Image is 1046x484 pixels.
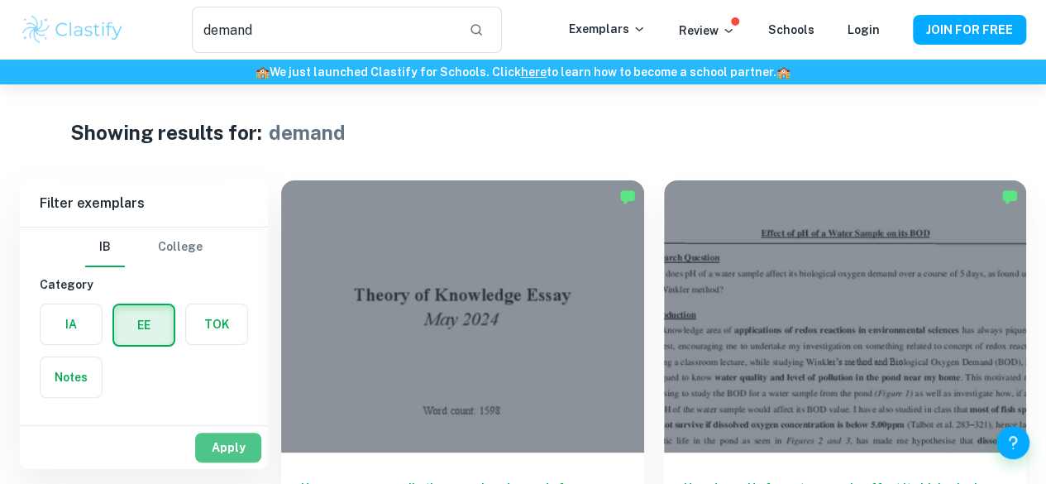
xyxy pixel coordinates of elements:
[679,22,735,40] p: Review
[40,418,248,436] h6: Subject
[269,117,346,147] h1: demand
[619,189,636,205] img: Marked
[20,180,268,227] h6: Filter exemplars
[70,117,262,147] h1: Showing results for:
[40,276,248,294] h6: Category
[186,304,247,344] button: TOK
[256,65,270,79] span: 🏫
[569,20,646,38] p: Exemplars
[195,433,261,462] button: Apply
[3,63,1043,81] h6: We just launched Clastify for Schools. Click to learn how to become a school partner.
[114,305,174,345] button: EE
[1001,189,1018,205] img: Marked
[85,228,203,267] div: Filter type choice
[776,65,790,79] span: 🏫
[158,228,203,267] button: College
[41,304,102,344] button: IA
[848,23,880,36] a: Login
[192,7,456,53] input: Search for any exemplars...
[521,65,547,79] a: here
[20,13,125,46] img: Clastify logo
[41,357,102,397] button: Notes
[913,15,1026,45] button: JOIN FOR FREE
[768,23,814,36] a: Schools
[85,228,125,267] button: IB
[996,426,1029,459] button: Help and Feedback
